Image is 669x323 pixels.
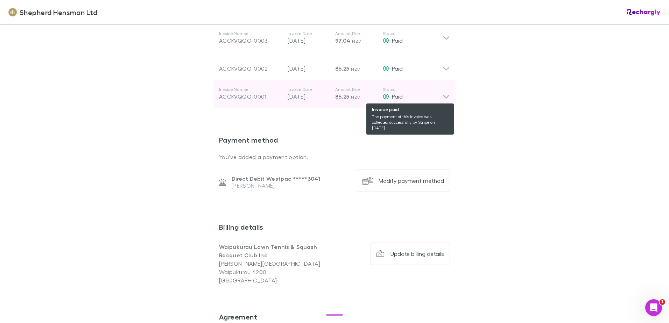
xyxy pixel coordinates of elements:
div: Update billing details [390,250,444,257]
div: Modify payment method [379,177,444,184]
img: Shepherd Hensman Ltd's Logo [8,8,17,16]
p: [DATE] [288,64,330,73]
div: ACCKVQQO-0002[DATE]86.25 NZDPaid [213,52,456,80]
p: [PERSON_NAME] [232,182,320,189]
p: Invoice Number [219,31,282,36]
span: 86.25 [335,93,350,100]
p: Invoice Date [288,87,330,92]
p: Amount Due [335,31,377,36]
div: Invoice NumberACCKVQQO-0003Invoice Date[DATE]Amount Due97.04 NZDStatusPaid [213,24,456,52]
img: Modify payment method's Logo [362,175,373,186]
div: ACCKVQQO-0001 [219,92,282,101]
p: [DATE] [288,92,330,101]
iframe: Intercom live chat [645,299,662,316]
div: Invoice NumberACCKVQQO-0001Invoice Date[DATE]Amount Due86.25 NZDStatus [213,80,456,108]
span: Paid [392,93,403,100]
p: Status [383,87,443,92]
span: 1 [660,299,665,305]
div: ACCKVQQO-0003 [219,36,282,45]
p: Waipukurau Lawn Tennis & Squash Racquet Club Inc [219,243,334,259]
div: ACCKVQQO-0002 [219,64,282,73]
p: Status [383,31,443,36]
span: NZD [351,94,360,100]
span: NZD [352,38,361,44]
h3: Payment method [219,136,450,147]
span: Shepherd Hensman Ltd [20,7,97,17]
span: Paid [392,37,403,44]
p: [PERSON_NAME][GEOGRAPHIC_DATA] [219,259,334,268]
span: 86.25 [335,65,350,72]
span: 97.04 [335,37,351,44]
span: NZD [351,66,360,72]
p: You’ve added a payment option. [219,153,450,161]
p: [DATE] [288,36,330,45]
button: Update billing details [371,243,450,265]
p: [GEOGRAPHIC_DATA] [219,276,334,285]
p: Direct Debit Westpac ***** 3041 [232,175,320,182]
p: Waipukurau 4200 [219,268,334,276]
button: Modify payment method [356,170,450,192]
p: Invoice Number [219,87,282,92]
img: Rechargly Logo [627,9,661,16]
span: Paid [392,65,403,72]
h3: Billing details [219,223,450,234]
p: Invoice Date [288,31,330,36]
p: Amount Due [335,87,377,92]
